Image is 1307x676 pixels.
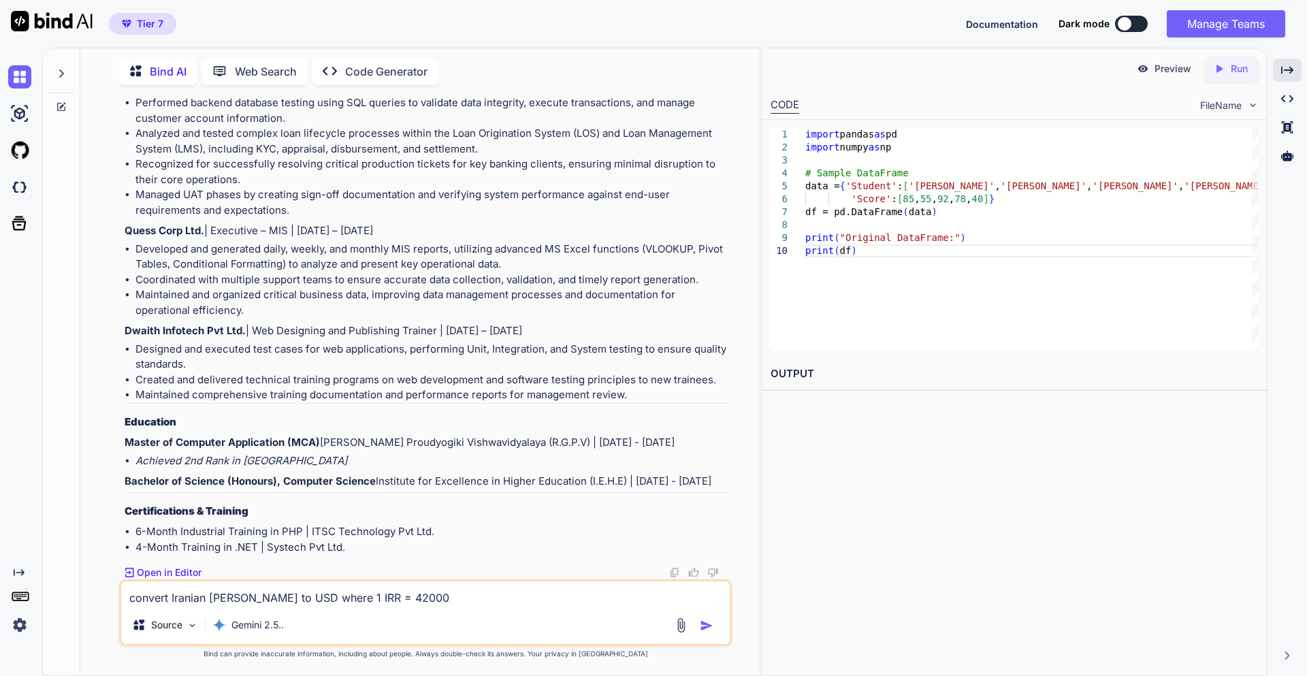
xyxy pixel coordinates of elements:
[1000,180,1086,191] span: '[PERSON_NAME]'
[805,232,834,243] span: print
[125,224,204,237] strong: Quess Corp Ltd.
[839,142,868,152] span: numpy
[345,63,427,80] p: Code Generator
[1155,62,1191,76] p: Preview
[995,180,1000,191] span: ,
[135,272,729,288] li: Coordinated with multiple support teams to ensure accurate data collection, validation, and timel...
[707,567,718,578] img: dislike
[125,436,320,449] strong: Master of Computer Application (MCA)
[839,180,845,191] span: {
[700,619,713,632] img: icon
[235,63,297,80] p: Web Search
[874,129,886,140] span: as
[771,167,788,180] div: 4
[125,504,248,517] strong: Certifications & Training
[125,323,729,339] p: | Web Designing and Publishing Trainer | [DATE] – [DATE]
[187,619,198,631] img: Pick Models
[135,387,729,403] li: Maintained comprehensive training documentation and performance reports for management review.
[937,193,949,204] span: 92
[771,128,788,141] div: 1
[771,97,799,114] div: CODE
[805,142,840,152] span: import
[125,474,376,487] strong: Bachelor of Science (Honours), Computer Science
[11,11,93,31] img: Bind AI
[851,245,856,256] span: )
[805,167,909,178] span: # Sample DataFrame
[908,206,931,217] span: data
[839,232,960,243] span: "Original DataFrame:"
[868,142,880,152] span: as
[8,613,31,637] img: settings
[669,567,680,578] img: copy
[931,206,937,217] span: )
[125,474,729,489] p: Institute for Excellence in Higher Education (I.E.H.E) | [DATE] - [DATE]
[109,13,176,35] button: premiumTier 7
[231,618,284,632] p: Gemini 2.5..
[903,180,908,191] span: [
[920,193,931,204] span: 55
[8,139,31,162] img: githubLight
[122,20,131,28] img: premium
[135,454,347,467] em: Achieved 2nd Rank in [GEOGRAPHIC_DATA]
[771,154,788,167] div: 3
[137,566,201,579] p: Open in Editor
[771,206,788,219] div: 7
[948,193,954,204] span: ,
[135,187,729,218] li: Managed UAT phases by creating sign-off documentation and verifying system performance against en...
[805,245,834,256] span: print
[851,193,891,204] span: 'Score'
[903,206,908,217] span: (
[135,242,729,272] li: Developed and generated daily, weekly, and monthly MIS reports, utilizing advanced MS Excel funct...
[971,193,983,204] span: 40
[135,524,729,540] li: 6-Month Industrial Training in PHP | ITSC Technology Pvt Ltd.
[771,231,788,244] div: 9
[1137,63,1149,75] img: preview
[8,102,31,125] img: ai-studio
[805,129,840,140] span: import
[960,232,965,243] span: )
[771,244,788,257] div: 10
[903,193,914,204] span: 85
[834,232,839,243] span: (
[125,435,729,451] p: [PERSON_NAME] Proudyogiki Vishwavidyalaya (R.G.P.V) | [DATE] - [DATE]
[983,193,988,204] span: ]
[908,180,994,191] span: '[PERSON_NAME]'
[1059,17,1110,31] span: Dark mode
[135,342,729,372] li: Designed and executed test cases for web applications, performing Unit, Integration, and System t...
[966,193,971,204] span: ,
[891,193,897,204] span: :
[135,157,729,187] li: Recognized for successfully resolving critical production tickets for key banking clients, ensuri...
[931,193,937,204] span: ,
[880,142,891,152] span: np
[897,193,903,204] span: [
[8,65,31,88] img: chat
[8,176,31,199] img: darkCloudIdeIcon
[771,193,788,206] div: 6
[771,141,788,154] div: 2
[121,581,730,606] textarea: convert Iranian [PERSON_NAME] to USD where 1 IRR = 42000
[762,358,1267,390] h2: OUTPUT
[1092,180,1178,191] span: '[PERSON_NAME]'
[954,193,966,204] span: 78
[771,219,788,231] div: 8
[1178,180,1184,191] span: ,
[119,649,732,659] p: Bind can provide inaccurate information, including about people. Always double-check its answers....
[805,180,840,191] span: data =
[839,245,851,256] span: df
[1184,180,1270,191] span: '[PERSON_NAME]'
[151,618,182,632] p: Source
[135,126,729,157] li: Analyzed and tested complex loan lifecycle processes within the Loan Origination System (LOS) and...
[135,287,729,318] li: Maintained and organized critical business data, improving data management processes and document...
[914,193,920,204] span: ,
[771,180,788,193] div: 5
[966,17,1038,31] button: Documentation
[897,180,903,191] span: :
[839,129,874,140] span: pandas
[125,223,729,239] p: | Executive – MIS | [DATE] – [DATE]
[805,206,903,217] span: df = pd.DataFrame
[966,18,1038,30] span: Documentation
[135,95,729,126] li: Performed backend database testing using SQL queries to validate data integrity, execute transact...
[688,567,699,578] img: like
[886,129,897,140] span: pd
[988,193,994,204] span: }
